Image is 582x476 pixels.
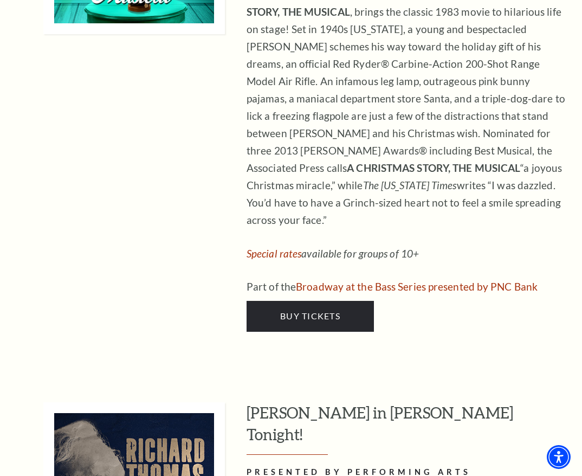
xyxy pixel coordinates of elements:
div: Accessibility Menu [547,445,571,469]
a: Special rates [247,247,301,260]
h3: [PERSON_NAME] in [PERSON_NAME] Tonight! [247,402,571,455]
span: Buy Tickets [280,311,340,321]
em: available for groups of 10+ [247,247,419,260]
p: Part of the [247,278,571,295]
a: Buy Tickets [247,301,374,331]
strong: A CHRISTMAS STORY, THE MUSICAL [347,162,520,174]
em: The [US_STATE] Times [363,179,457,191]
a: Broadway at the Bass Series presented by PNC Bank [296,280,538,293]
